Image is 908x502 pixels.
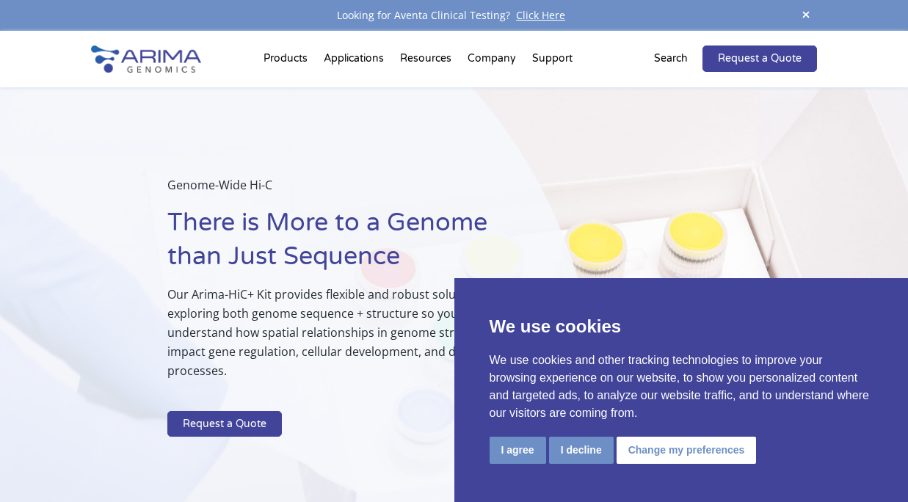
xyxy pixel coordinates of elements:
button: I agree [490,437,546,464]
div: Looking for Aventa Clinical Testing? [91,6,818,25]
img: Arima-Genomics-logo [91,46,201,73]
p: We use cookies and other tracking technologies to improve your browsing experience on our website... [490,352,874,422]
a: Request a Quote [702,46,817,72]
button: I decline [549,437,614,464]
p: Our Arima-HiC+ Kit provides flexible and robust solutions for exploring both genome sequence + st... [167,285,522,392]
button: Change my preferences [617,437,757,464]
a: Request a Quote [167,411,282,437]
a: Click Here [510,8,571,22]
h1: There is More to a Genome than Just Sequence [167,206,522,285]
p: We use cookies [490,313,874,340]
p: Search [654,49,688,68]
p: Genome-Wide Hi-C [167,175,522,206]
